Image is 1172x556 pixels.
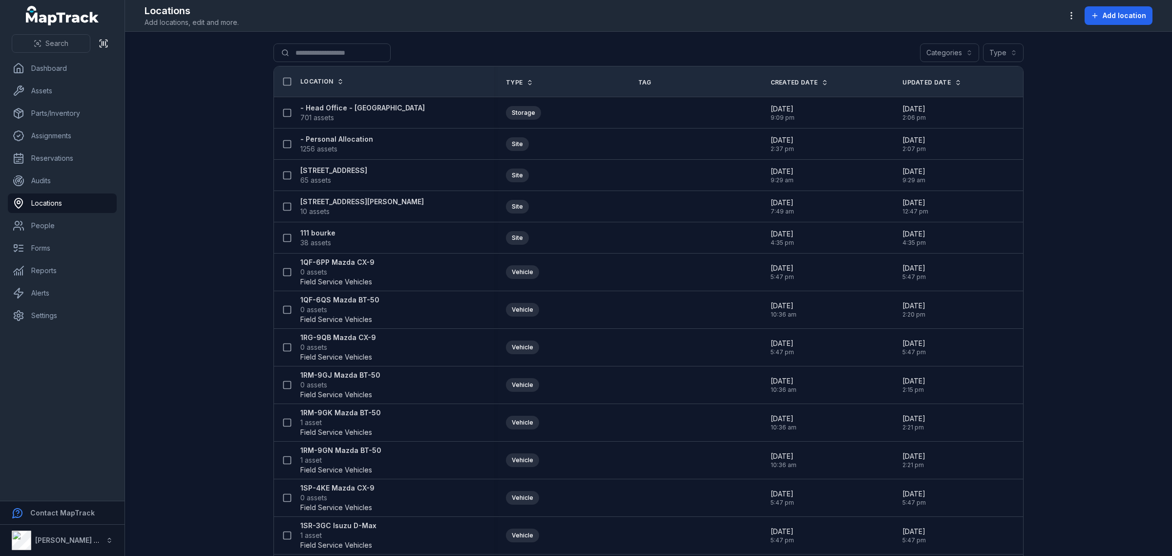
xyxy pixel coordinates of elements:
[300,144,337,154] span: 1256 assets
[902,208,928,215] span: 12:47 pm
[771,198,794,208] span: [DATE]
[902,451,925,469] time: 8/18/2025, 2:21:09 PM
[902,263,926,273] span: [DATE]
[902,348,926,356] span: 5:47 pm
[300,493,327,503] span: 0 assets
[506,231,529,245] div: Site
[902,229,926,239] span: [DATE]
[902,167,925,184] time: 6/24/2025, 9:29:05 AM
[771,527,794,544] time: 8/26/2025, 5:47:04 PM
[506,106,541,120] div: Storage
[902,424,925,431] span: 2:21 pm
[300,521,377,531] strong: 1SR-3GC Isuzu D-Max
[902,79,962,86] a: Updated Date
[300,531,322,540] span: 1 asset
[300,257,375,287] a: 1QF-6PP Mazda CX-90 assetsField Service Vehicles
[506,378,539,392] div: Vehicle
[300,78,344,86] a: Location
[902,167,925,176] span: [DATE]
[771,489,794,507] time: 8/26/2025, 5:47:04 PM
[771,273,794,281] span: 5:47 pm
[902,198,928,208] span: [DATE]
[45,39,68,48] span: Search
[300,408,381,418] strong: 1RM-9GK Mazda BT-50
[902,461,925,469] span: 2:21 pm
[506,341,539,354] div: Vehicle
[8,238,117,258] a: Forms
[506,529,539,542] div: Vehicle
[30,509,95,517] strong: Contact MapTrack
[8,126,117,146] a: Assignments
[902,386,925,394] span: 2:15 pm
[300,315,372,324] span: Field Service Vehicles
[300,295,379,305] strong: 1QF-6QS Mazda BT-50
[902,229,926,247] time: 11/20/2024, 4:35:12 PM
[300,503,372,513] span: Field Service Vehicles
[902,273,926,281] span: 5:47 pm
[300,483,375,513] a: 1SP-4KE Mazda CX-90 assetsField Service Vehicles
[145,18,239,27] span: Add locations, edit and more.
[771,376,796,394] time: 8/15/2025, 10:36:34 AM
[300,166,367,185] a: [STREET_ADDRESS]65 assets
[8,81,117,101] a: Assets
[300,465,372,475] span: Field Service Vehicles
[902,536,926,544] span: 5:47 pm
[902,527,926,536] span: [DATE]
[771,263,794,281] time: 8/26/2025, 5:47:04 PM
[902,527,926,544] time: 8/26/2025, 5:47:04 PM
[26,6,99,25] a: MapTrack
[8,149,117,168] a: Reservations
[771,208,794,215] span: 7:49 am
[8,306,117,325] a: Settings
[771,104,795,114] span: [DATE]
[902,263,926,281] time: 8/26/2025, 5:47:04 PM
[771,451,796,469] time: 8/15/2025, 10:36:34 AM
[300,352,372,362] span: Field Service Vehicles
[983,43,1024,62] button: Type
[1103,11,1146,21] span: Add location
[300,197,424,207] strong: [STREET_ADDRESS][PERSON_NAME]
[300,175,331,185] span: 65 assets
[902,198,928,215] time: 8/28/2025, 12:47:35 PM
[771,414,796,424] span: [DATE]
[771,499,794,507] span: 5:47 pm
[8,193,117,213] a: Locations
[902,104,926,122] time: 8/20/2025, 2:06:53 PM
[300,78,333,86] span: Location
[506,265,539,279] div: Vehicle
[771,79,818,86] span: Created Date
[902,376,925,386] span: [DATE]
[506,137,529,151] div: Site
[506,200,529,214] div: Site
[506,169,529,182] div: Site
[300,257,375,267] strong: 1QF-6PP Mazda CX-9
[506,303,539,317] div: Vehicle
[771,135,794,145] span: [DATE]
[300,134,373,154] a: - Personal Allocation1256 assets
[300,228,335,238] strong: 111 bourke
[506,79,523,86] span: Type
[300,380,327,390] span: 0 assets
[300,342,327,352] span: 0 assets
[771,79,829,86] a: Created Date
[902,311,925,319] span: 2:20 pm
[771,348,794,356] span: 5:47 pm
[771,301,796,311] span: [DATE]
[300,295,379,324] a: 1QF-6QS Mazda BT-500 assetsField Service Vehicles
[771,414,796,431] time: 8/15/2025, 10:36:34 AM
[902,451,925,461] span: [DATE]
[771,527,794,536] span: [DATE]
[771,311,796,319] span: 10:36 am
[771,198,794,215] time: 2/19/2025, 7:49:01 AM
[771,301,796,319] time: 8/15/2025, 10:36:34 AM
[902,414,925,424] span: [DATE]
[300,333,376,342] strong: 1RG-9QB Mazda CX-9
[771,461,796,469] span: 10:36 am
[8,216,117,235] a: People
[902,489,926,499] span: [DATE]
[771,263,794,273] span: [DATE]
[902,135,926,145] span: [DATE]
[506,79,533,86] a: Type
[902,376,925,394] time: 8/26/2025, 2:15:53 PM
[771,424,796,431] span: 10:36 am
